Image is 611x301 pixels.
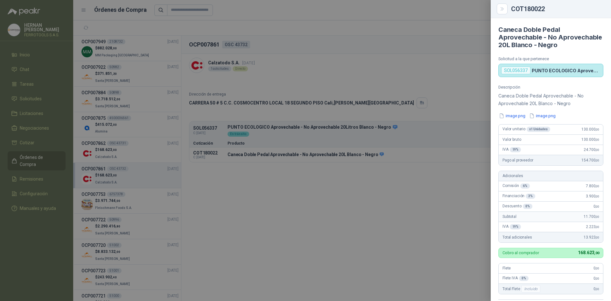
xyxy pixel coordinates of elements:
span: Descuento [502,204,532,209]
span: Flete IVA [502,276,529,281]
span: ,00 [595,148,599,152]
span: 11.700 [584,214,599,219]
span: 3.900 [586,194,599,198]
span: 130.000 [581,137,599,142]
div: 0 % [523,204,532,209]
button: Close [498,5,506,13]
span: 0 [593,204,599,209]
span: Flete [502,266,511,270]
h4: Caneca Doble Pedal Aprovechable - No Aprovechable 20L Blanco - Negro [498,26,603,49]
button: image.png [529,112,556,119]
div: Incluido [521,285,540,293]
span: Total Flete [502,285,542,293]
div: SOL056337 [501,67,530,74]
span: ,00 [595,128,599,131]
span: ,00 [595,225,599,229]
p: Caneca Doble Pedal Aprovechable - No Aprovechable 20L Blanco - Negro [498,92,603,107]
span: Financiación [502,194,535,199]
span: Pago al proveedor [502,158,533,162]
div: 0 % [519,276,529,281]
span: Subtotal [502,214,516,219]
span: 24.700 [584,147,599,152]
span: 2.223 [586,225,599,229]
span: ,00 [595,205,599,208]
span: ,00 [594,251,599,255]
span: Valor unitario [502,127,550,132]
span: ,00 [595,277,599,280]
span: ,00 [595,267,599,270]
span: 168.623 [578,250,599,255]
div: Total adicionales [499,232,603,242]
span: ,00 [595,287,599,291]
span: IVA [502,224,521,229]
span: 7.800 [586,184,599,188]
span: Comisión [502,183,530,189]
span: ,00 [595,138,599,141]
div: x 1 Unidades [527,127,550,132]
button: image.png [498,112,526,119]
span: IVA [502,147,521,152]
p: Descripción [498,85,603,90]
span: 154.700 [581,158,599,162]
span: ,00 [595,184,599,188]
span: ,00 [595,236,599,239]
span: ,00 [595,215,599,219]
span: 0 [593,266,599,270]
div: 6 % [520,183,530,189]
p: PUNTO ECOLOGICO Aprovechable - No Aprovechable 20Litros Blanco - Negro [532,68,600,73]
p: Cobro al comprador [502,251,539,255]
span: ,00 [595,195,599,198]
p: Solicitud a la que pertenece [498,56,603,61]
div: 3 % [526,194,535,199]
span: 0 [593,287,599,291]
div: Adicionales [499,171,603,181]
div: 19 % [510,147,521,152]
span: Valor bruto [502,137,521,142]
span: 130.000 [581,127,599,132]
div: COT180022 [511,6,603,12]
span: ,00 [595,159,599,162]
span: 0 [593,276,599,281]
div: 19 % [510,224,521,229]
span: 13.923 [584,235,599,240]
